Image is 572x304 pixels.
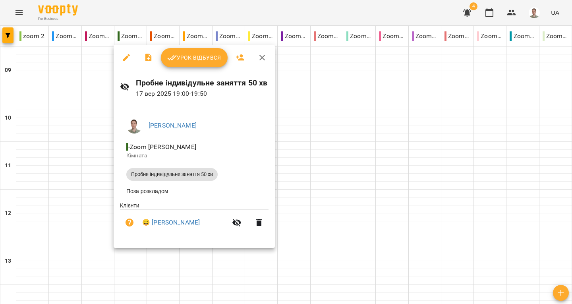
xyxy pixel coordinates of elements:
[149,122,197,129] a: [PERSON_NAME]
[120,213,139,232] button: Візит ще не сплачено. Додати оплату?
[136,89,269,99] p: 17 вер 2025 19:00 - 19:50
[167,53,221,62] span: Урок відбувся
[126,152,262,160] p: Кімната
[126,171,218,178] span: Пробне індивідульне заняття 50 хв
[120,201,269,238] ul: Клієнти
[120,184,269,198] li: Поза розкладом
[136,77,269,89] h6: Пробне індивідульне заняття 50 хв
[126,118,142,134] img: 08937551b77b2e829bc2e90478a9daa6.png
[161,48,228,67] button: Урок відбувся
[126,143,198,151] span: - Zoom [PERSON_NAME]
[142,218,200,227] a: 😀 [PERSON_NAME]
